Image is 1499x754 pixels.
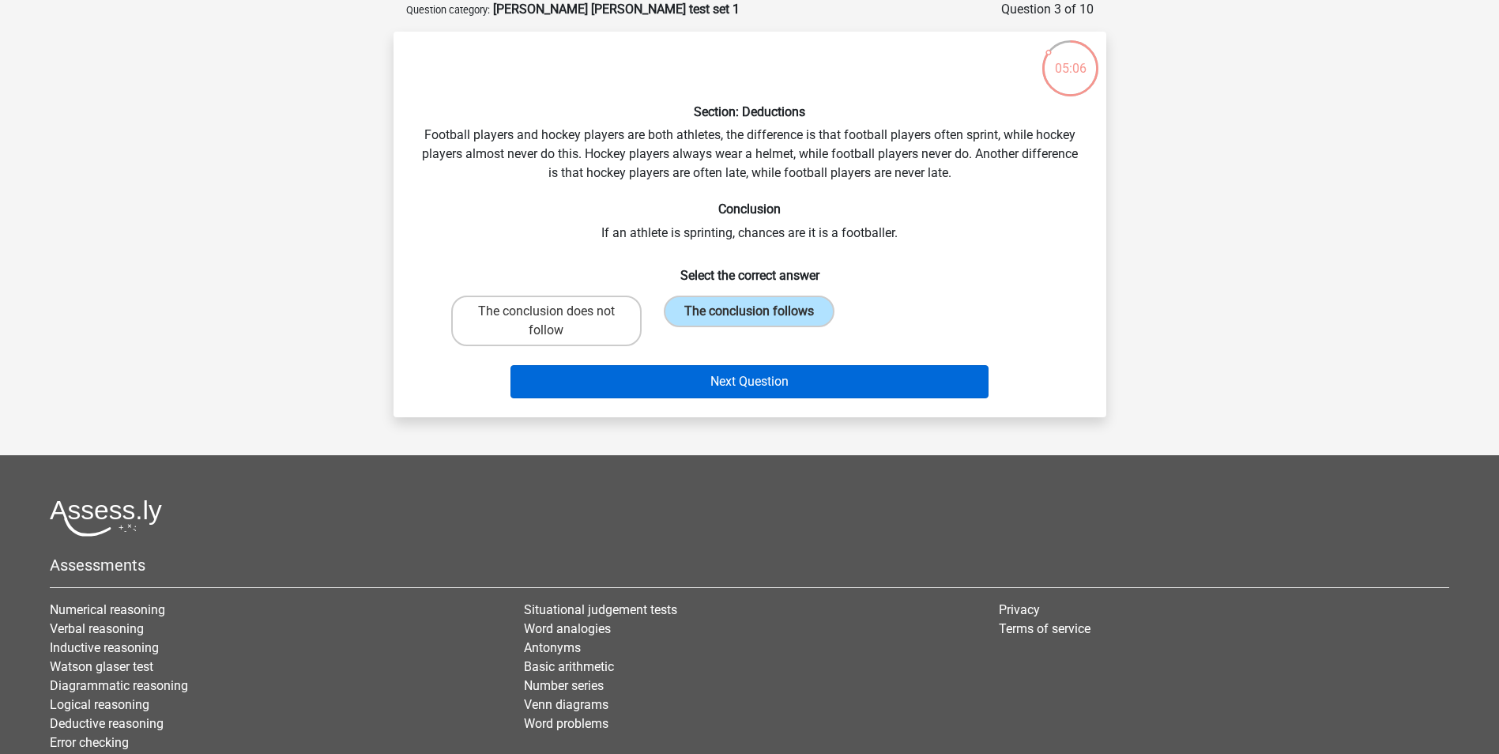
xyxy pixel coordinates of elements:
[524,697,608,712] a: Venn diagrams
[664,296,834,327] label: The conclusion follows
[406,4,490,16] small: Question category:
[50,716,164,731] a: Deductive reasoning
[50,678,188,693] a: Diagrammatic reasoning
[999,621,1090,636] a: Terms of service
[524,659,614,674] a: Basic arithmetic
[50,602,165,617] a: Numerical reasoning
[524,678,604,693] a: Number series
[451,296,642,346] label: The conclusion does not follow
[999,602,1040,617] a: Privacy
[50,659,153,674] a: Watson glaser test
[524,716,608,731] a: Word problems
[50,621,144,636] a: Verbal reasoning
[524,602,677,617] a: Situational judgement tests
[419,202,1081,217] h6: Conclusion
[419,104,1081,119] h6: Section: Deductions
[524,640,581,655] a: Antonyms
[493,2,740,17] strong: [PERSON_NAME] [PERSON_NAME] test set 1
[50,556,1449,575] h5: Assessments
[400,44,1100,405] div: Football players and hockey players are both athletes, the difference is that football players of...
[524,621,611,636] a: Word analogies
[50,500,162,537] img: Assessly logo
[50,697,149,712] a: Logical reasoning
[510,365,989,398] button: Next Question
[1041,39,1100,78] div: 05:06
[50,640,159,655] a: Inductive reasoning
[419,255,1081,283] h6: Select the correct answer
[50,735,129,750] a: Error checking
